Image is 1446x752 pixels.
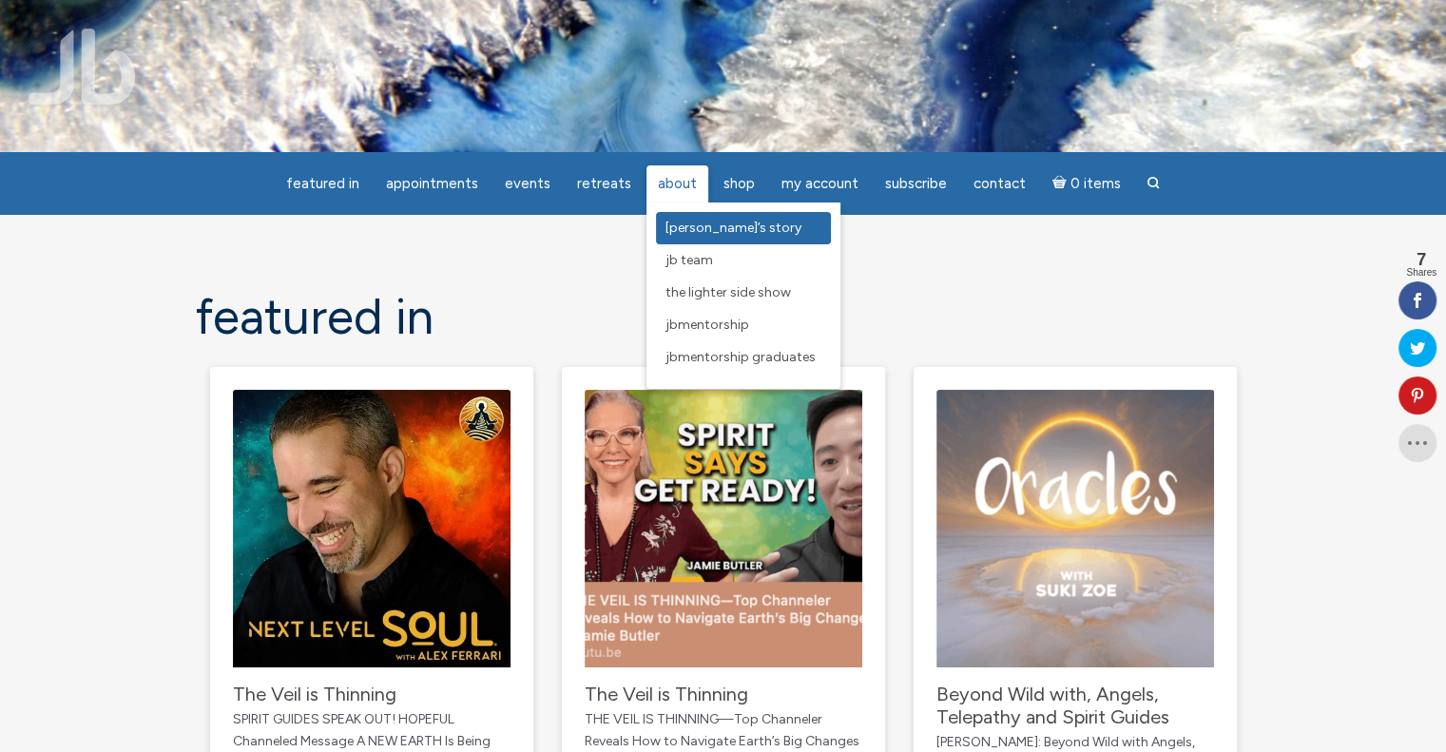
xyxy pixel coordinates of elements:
[665,220,801,236] span: [PERSON_NAME]’s Story
[386,175,478,192] span: Appointments
[665,252,713,268] span: JB Team
[275,165,371,202] a: featured in
[493,165,562,202] a: Events
[885,175,947,192] span: Subscribe
[962,165,1037,202] a: Contact
[1041,164,1132,202] a: Cart0 items
[1406,251,1436,268] span: 7
[723,175,755,192] span: Shop
[665,349,816,365] span: JBMentorship Graduates
[936,683,1169,728] a: Beyond Wild with, Angels, Telepathy and Spirit Guides
[29,29,136,105] img: Jamie Butler. The Everyday Medium
[770,165,870,202] a: My Account
[577,175,631,192] span: Retreats
[375,165,490,202] a: Appointments
[656,212,831,244] a: [PERSON_NAME]’s Story
[646,165,708,202] a: About
[566,165,643,202] a: Retreats
[656,309,831,341] a: JBMentorship
[974,175,1026,192] span: Contact
[1070,177,1120,191] span: 0 items
[585,683,748,705] a: The Veil is Thinning
[936,390,1214,667] img: Beyond Wild with, Angels, Telepathy and Spirit Guides
[286,175,359,192] span: featured in
[874,165,958,202] a: Subscribe
[505,175,550,192] span: Events
[196,290,1251,344] h1: featured in
[781,175,858,192] span: My Account
[233,390,511,667] img: The Veil is Thinning
[585,390,862,667] img: The Veil is Thinning
[658,175,697,192] span: About
[1052,175,1070,192] i: Cart
[233,683,396,705] a: The Veil is Thinning
[1406,268,1436,278] span: Shares
[712,165,766,202] a: Shop
[665,317,749,333] span: JBMentorship
[656,244,831,277] a: JB Team
[656,341,831,374] a: JBMentorship Graduates
[656,277,831,309] a: The Lighter Side Show
[665,284,791,300] span: The Lighter Side Show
